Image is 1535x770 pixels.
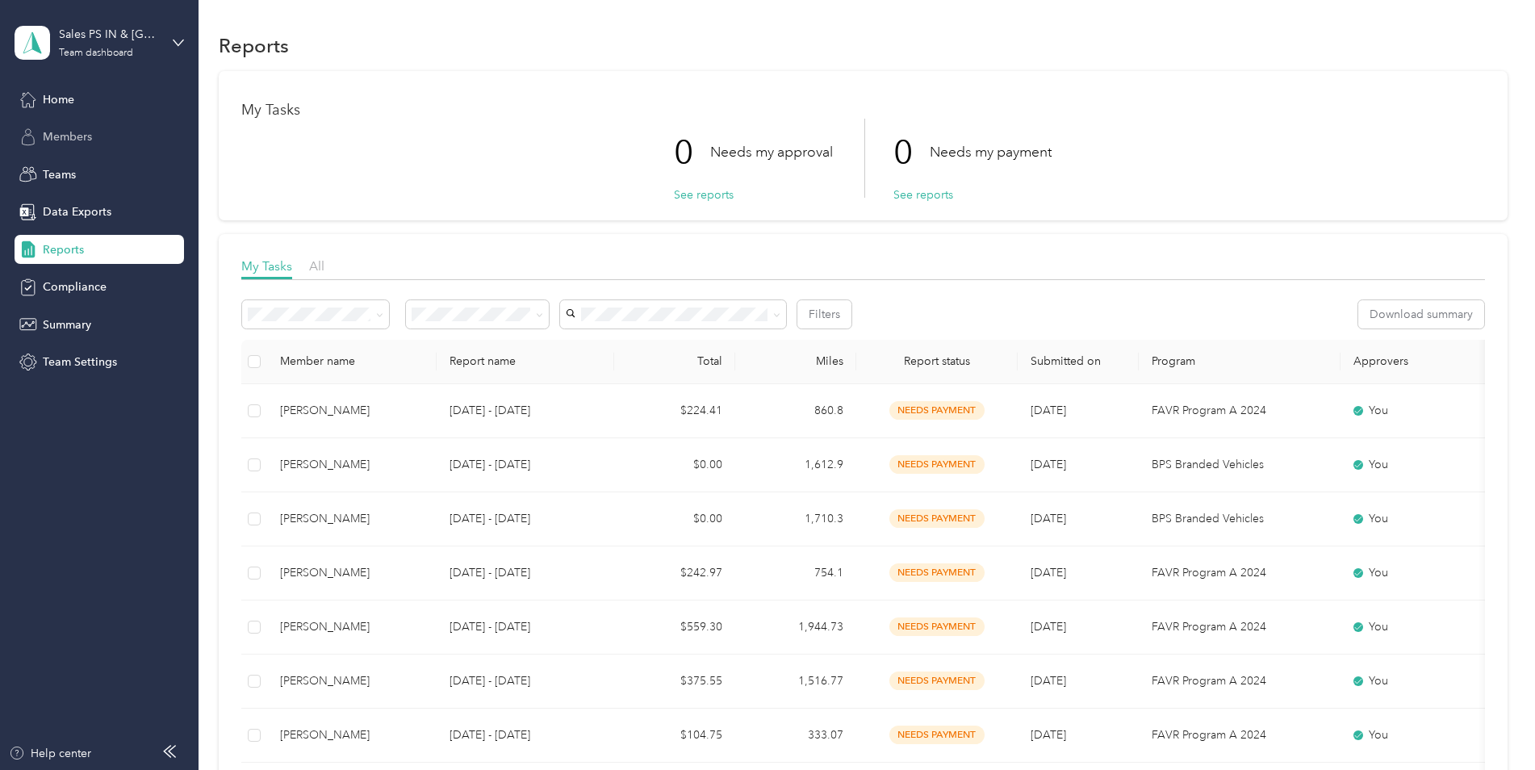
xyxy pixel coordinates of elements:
[1139,601,1341,655] td: FAVR Program A 2024
[735,438,856,492] td: 1,612.9
[710,142,833,162] p: Needs my approval
[889,672,985,690] span: needs payment
[893,119,930,186] p: 0
[674,186,734,203] button: See reports
[280,456,424,474] div: [PERSON_NAME]
[1353,618,1489,636] div: You
[1031,620,1066,634] span: [DATE]
[1152,564,1328,582] p: FAVR Program A 2024
[219,37,289,54] h1: Reports
[1353,456,1489,474] div: You
[437,340,614,384] th: Report name
[1139,384,1341,438] td: FAVR Program A 2024
[614,492,735,546] td: $0.00
[1152,618,1328,636] p: FAVR Program A 2024
[893,186,953,203] button: See reports
[309,258,324,274] span: All
[889,563,985,582] span: needs payment
[43,91,74,108] span: Home
[1031,512,1066,525] span: [DATE]
[43,354,117,370] span: Team Settings
[869,354,1005,368] span: Report status
[280,564,424,582] div: [PERSON_NAME]
[1341,340,1502,384] th: Approvers
[450,510,601,528] p: [DATE] - [DATE]
[889,455,985,474] span: needs payment
[1353,510,1489,528] div: You
[674,119,710,186] p: 0
[43,128,92,145] span: Members
[1139,655,1341,709] td: FAVR Program A 2024
[450,672,601,690] p: [DATE] - [DATE]
[735,384,856,438] td: 860.8
[735,709,856,763] td: 333.07
[889,509,985,528] span: needs payment
[1152,510,1328,528] p: BPS Branded Vehicles
[280,672,424,690] div: [PERSON_NAME]
[280,510,424,528] div: [PERSON_NAME]
[735,601,856,655] td: 1,944.73
[43,203,111,220] span: Data Exports
[450,726,601,744] p: [DATE] - [DATE]
[267,340,437,384] th: Member name
[280,402,424,420] div: [PERSON_NAME]
[735,492,856,546] td: 1,710.3
[450,456,601,474] p: [DATE] - [DATE]
[1353,402,1489,420] div: You
[614,709,735,763] td: $104.75
[614,601,735,655] td: $559.30
[1018,340,1139,384] th: Submitted on
[1031,404,1066,417] span: [DATE]
[614,384,735,438] td: $224.41
[627,354,722,368] div: Total
[59,48,133,58] div: Team dashboard
[889,401,985,420] span: needs payment
[43,241,84,258] span: Reports
[1445,680,1535,770] iframe: Everlance-gr Chat Button Frame
[280,726,424,744] div: [PERSON_NAME]
[450,564,601,582] p: [DATE] - [DATE]
[450,618,601,636] p: [DATE] - [DATE]
[735,546,856,601] td: 754.1
[1358,300,1484,329] button: Download summary
[59,26,160,43] div: Sales PS IN & [GEOGRAPHIC_DATA]
[9,745,91,762] button: Help center
[1031,728,1066,742] span: [DATE]
[43,166,76,183] span: Teams
[450,402,601,420] p: [DATE] - [DATE]
[1353,672,1489,690] div: You
[1152,456,1328,474] p: BPS Branded Vehicles
[241,102,1485,119] h1: My Tasks
[1031,458,1066,471] span: [DATE]
[43,278,107,295] span: Compliance
[930,142,1052,162] p: Needs my payment
[1139,546,1341,601] td: FAVR Program A 2024
[889,617,985,636] span: needs payment
[1353,726,1489,744] div: You
[1139,492,1341,546] td: BPS Branded Vehicles
[1139,438,1341,492] td: BPS Branded Vehicles
[748,354,843,368] div: Miles
[43,316,91,333] span: Summary
[614,438,735,492] td: $0.00
[280,354,424,368] div: Member name
[280,618,424,636] div: [PERSON_NAME]
[1152,402,1328,420] p: FAVR Program A 2024
[1139,709,1341,763] td: FAVR Program A 2024
[241,258,292,274] span: My Tasks
[1031,566,1066,580] span: [DATE]
[614,546,735,601] td: $242.97
[1152,726,1328,744] p: FAVR Program A 2024
[1353,564,1489,582] div: You
[1031,674,1066,688] span: [DATE]
[889,726,985,744] span: needs payment
[1139,340,1341,384] th: Program
[735,655,856,709] td: 1,516.77
[1152,672,1328,690] p: FAVR Program A 2024
[797,300,851,329] button: Filters
[614,655,735,709] td: $375.55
